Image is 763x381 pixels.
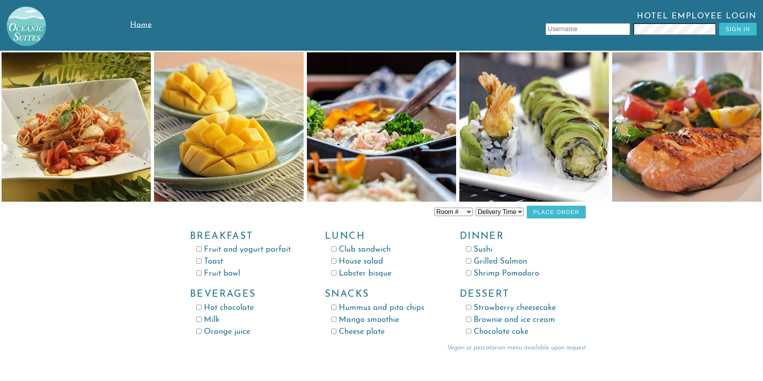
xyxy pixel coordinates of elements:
p: Vegan or pescatarian menu available upon request [177,344,586,351]
input: Orange juice [196,329,202,334]
input: Grilled Salmon [466,258,471,264]
label: Brownie and ice cream [466,314,569,326]
input: Fruit and yogurt parfait [196,246,202,252]
input: Sushi [466,246,471,252]
label: Fruit bowl [196,268,299,280]
input: Shrimp Pomodoro [466,270,471,276]
img: food-5.a1d200c0.jpg [612,52,761,202]
input: Cheese plate [331,329,336,334]
h3: Dessert [460,289,569,300]
h3: Lunch [325,231,434,242]
span: Home [130,21,152,29]
label: Milk [196,314,299,326]
label: Toast [196,256,299,268]
input: Club sandwich [331,246,336,252]
input: Username [546,23,630,35]
input: Toast [196,258,202,264]
label: Shrimp Pomodoro [466,268,569,280]
label: Sushi [466,244,569,256]
h3: Snacks [325,289,434,300]
span: Hotel Employee Login [191,12,757,23]
h3: Breakfast [190,231,299,242]
input: Fruit bowl [196,270,202,276]
input: Hummus and pita chips [331,305,336,310]
label: Strawberry cheesecake [466,302,569,314]
label: Lobster bisque [331,268,434,280]
label: Cheese plate [331,326,434,338]
button: Place Order [527,206,586,218]
img: food-2.61876005.jpg [154,52,303,202]
label: Hummus and pita chips [331,302,434,314]
label: Mango smoothie [331,314,434,326]
label: House salad [331,256,434,268]
input: House salad [331,258,336,264]
input: Lobster bisque [331,270,336,276]
input: Strawberry cheesecake [466,305,471,310]
label: Chocolate cake [466,326,569,338]
input: Mango smoothie [331,317,336,322]
label: Hot chocolate [196,302,299,314]
h3: Beverages [190,289,299,300]
label: Club sandwich [331,244,434,256]
input: Brownie and ice cream [466,317,471,322]
button: Sign In [719,23,757,36]
img: food-1.8ac968cf.jpg [2,52,151,202]
h3: Dinner [460,231,569,242]
label: Fruit and yogurt parfait [196,244,299,256]
input: Milk [196,317,202,322]
label: Grilled Salmon [466,256,569,268]
input: Chocolate cake [466,329,471,334]
img: food-4.9b73d051.jpg [459,52,609,202]
img: food-3.94f87b04.jpg [307,52,456,202]
label: Orange juice [196,326,299,338]
input: Hot chocolate [196,305,202,310]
